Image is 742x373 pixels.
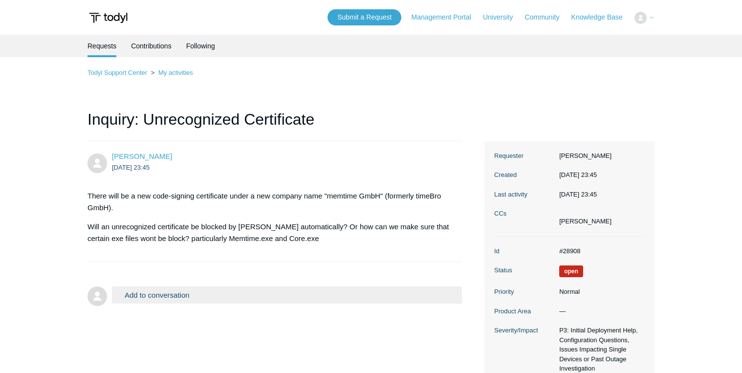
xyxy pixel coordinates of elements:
dd: Normal [554,287,645,297]
dt: Severity/Impact [494,326,554,335]
dt: CCs [494,209,554,219]
button: Add to conversation [112,286,462,304]
a: University [483,12,523,22]
dt: Id [494,246,554,256]
a: Knowledge Base [571,12,633,22]
a: Management Portal [412,12,481,22]
dt: Product Area [494,307,554,316]
li: My activities [149,69,193,76]
time: 2025-10-13T23:45:34Z [112,164,150,171]
dt: Last activity [494,190,554,199]
a: [PERSON_NAME] [112,152,172,160]
img: Todyl Support Center Help Center home page [87,9,129,27]
time: 2025-10-13T23:45:34+00:00 [559,191,597,198]
li: Todyl Support Center [87,69,149,76]
li: Requests [87,35,116,57]
p: There will be a new code-signing certificate under a new company name "memtime GmbH" (formerly ti... [87,190,452,214]
dd: [PERSON_NAME] [554,151,645,161]
dt: Priority [494,287,554,297]
dd: #28908 [554,246,645,256]
span: We are working on a response for you [559,265,583,277]
dt: Created [494,170,554,180]
a: Following [186,35,215,57]
dt: Requester [494,151,554,161]
span: Eliezer Mendoza [112,152,172,160]
a: Submit a Request [327,9,401,25]
h1: Inquiry: Unrecognized Certificate [87,108,462,141]
dt: Status [494,265,554,275]
a: Contributions [131,35,172,57]
p: Will an unrecognized certificate be blocked by [PERSON_NAME] automatically? Or how can we make su... [87,221,452,244]
li: Joshua Mitchell [559,217,611,226]
time: 2025-10-13T23:45:34+00:00 [559,171,597,178]
a: Todyl Support Center [87,69,147,76]
dd: — [554,307,645,316]
a: My activities [158,69,193,76]
a: Community [525,12,569,22]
